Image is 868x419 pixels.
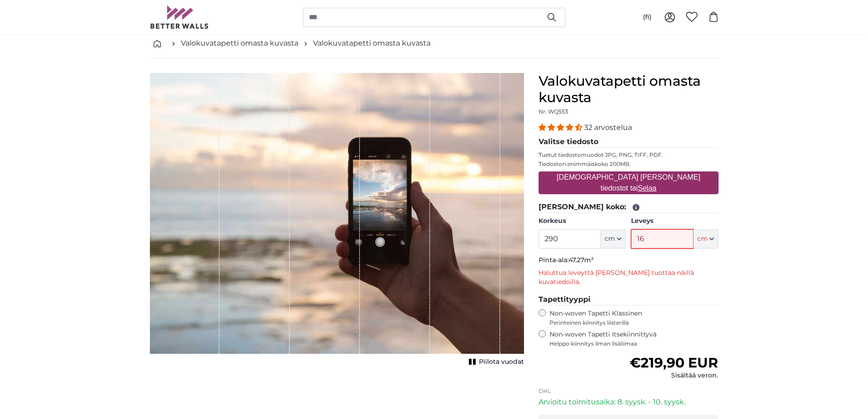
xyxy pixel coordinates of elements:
p: DHL [539,388,719,395]
label: Non-woven Tapetti Klassinen [550,309,719,326]
nav: breadcrumbs [150,29,719,58]
button: cm [601,229,626,248]
a: Valokuvatapetti omasta kuvasta [313,38,431,49]
label: [DEMOGRAPHIC_DATA] [PERSON_NAME] tiedostot tai [539,168,719,197]
button: (fi) [636,9,659,26]
p: Arvioitu toimitusaika: 8. syysk. - 10. syysk. [539,397,719,408]
p: Tiedoston enimmäiskoko 200MB. [539,160,719,168]
p: Haluttua leveyttä [PERSON_NAME] tuottaa näillä kuvatiedoilla. [539,269,719,287]
img: Betterwalls [150,5,209,29]
span: Piilota vuodat [479,357,524,367]
div: Sisältää veron. [630,371,718,380]
a: Valokuvatapetti omasta kuvasta [181,38,298,49]
span: cm [605,234,615,243]
span: cm [697,234,708,243]
label: Leveys [631,217,718,226]
span: 32 arvostelua [584,123,632,132]
legend: [PERSON_NAME] koko: [539,202,719,213]
legend: Tapettityyppi [539,294,719,305]
u: Selaa [638,184,657,192]
p: Tuetut tiedostomuodot JPG, PNG, TIFF, PDF. [539,151,719,159]
span: 47.27m² [569,256,594,264]
div: 1 of 1 [150,73,524,368]
span: 4.31 stars [539,123,584,132]
span: Helppo kiinnitys ilman lisäliimaa [550,340,719,347]
label: Non-woven Tapetti Itsekiinnittyvä [550,330,719,347]
button: cm [693,229,718,248]
span: €219,90 EUR [630,354,718,371]
span: Perinteinen kiinnitys liisterillä [550,319,719,326]
span: Nr. WQ553 [539,108,568,115]
button: Piilota vuodat [466,356,524,368]
h1: Valokuvatapetti omasta kuvasta [539,73,719,106]
p: Pinta-ala: [539,256,719,265]
legend: Valitse tiedosto [539,136,719,148]
label: Korkeus [539,217,626,226]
